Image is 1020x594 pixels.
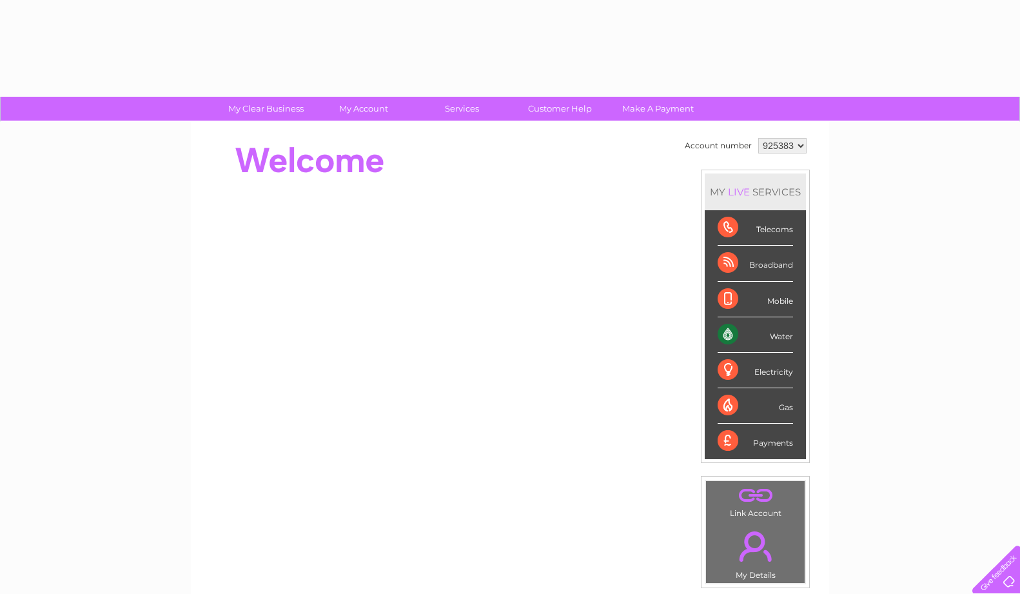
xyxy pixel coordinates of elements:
[705,520,805,584] td: My Details
[705,173,806,210] div: MY SERVICES
[718,246,793,281] div: Broadband
[409,97,515,121] a: Services
[718,210,793,246] div: Telecoms
[705,480,805,521] td: Link Account
[507,97,613,121] a: Customer Help
[718,317,793,353] div: Water
[605,97,711,121] a: Make A Payment
[213,97,319,121] a: My Clear Business
[709,524,801,569] a: .
[725,186,752,198] div: LIVE
[718,424,793,459] div: Payments
[709,484,801,507] a: .
[311,97,417,121] a: My Account
[718,388,793,424] div: Gas
[682,135,755,157] td: Account number
[718,353,793,388] div: Electricity
[718,282,793,317] div: Mobile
